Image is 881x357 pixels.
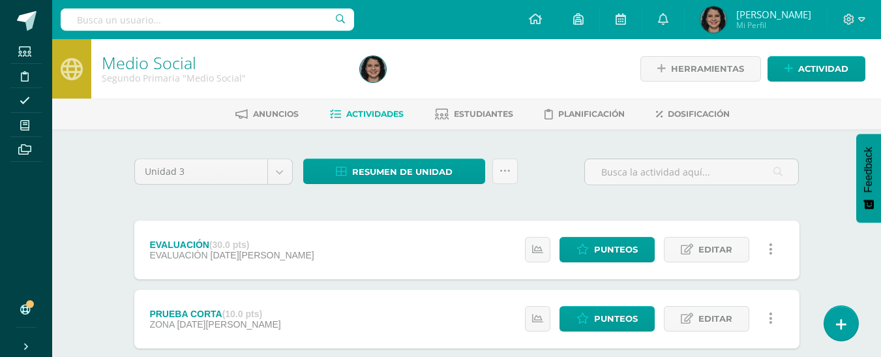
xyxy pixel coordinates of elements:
a: Punteos [560,237,655,262]
span: [PERSON_NAME] [736,8,811,21]
span: Unidad 3 [145,159,258,184]
div: PRUEBA CORTA [149,309,280,319]
img: d4e8f67989829fd83a261e7783e73213.png [700,7,726,33]
a: Medio Social [102,52,196,74]
span: [DATE][PERSON_NAME] [177,319,280,330]
span: Planificación [558,109,625,119]
a: Resumen de unidad [303,159,485,184]
a: Estudiantes [435,104,513,125]
span: Dosificación [668,109,730,119]
h1: Medio Social [102,54,344,72]
span: Editar [698,238,732,262]
a: Actividad [768,56,865,82]
span: Punteos [594,307,638,331]
a: Anuncios [235,104,299,125]
span: EVALUACIÓN [149,250,207,260]
span: Herramientas [671,57,744,81]
input: Busca la actividad aquí... [585,159,798,185]
span: Editar [698,307,732,331]
img: d4e8f67989829fd83a261e7783e73213.png [360,56,386,82]
button: Feedback - Mostrar encuesta [856,134,881,223]
a: Herramientas [640,56,761,82]
span: Punteos [594,238,638,262]
a: Unidad 3 [135,159,292,184]
span: Estudiantes [454,109,513,119]
span: Feedback [863,147,874,193]
input: Busca un usuario... [61,8,354,31]
strong: (10.0 pts) [222,309,262,319]
span: Actividad [798,57,848,81]
a: Planificación [545,104,625,125]
span: Resumen de unidad [352,160,453,184]
a: Actividades [330,104,404,125]
a: Punteos [560,306,655,332]
strong: (30.0 pts) [209,240,249,250]
span: Anuncios [253,109,299,119]
div: Segundo Primaria 'Medio Social' [102,72,344,84]
span: Mi Perfil [736,20,811,31]
a: Dosificación [656,104,730,125]
span: Actividades [346,109,404,119]
span: [DATE][PERSON_NAME] [211,250,314,260]
span: ZONA [149,319,174,330]
div: EVALUACIÓN [149,240,314,250]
